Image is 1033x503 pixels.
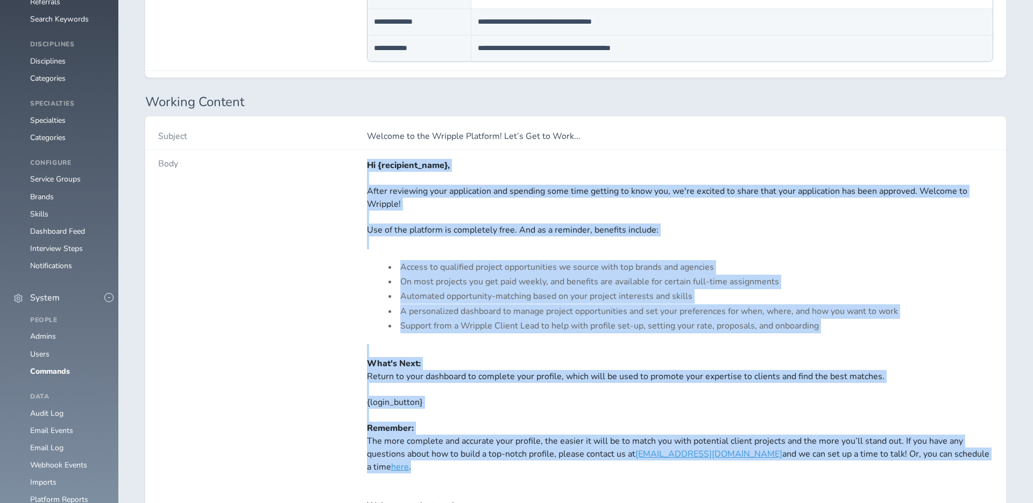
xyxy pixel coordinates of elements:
a: [EMAIL_ADDRESS][DOMAIN_NAME] [635,448,782,460]
h4: Body [158,159,367,169]
a: Categories [30,132,66,143]
strong: Hi {recipient_name}, [367,159,450,171]
li: A personalized dashboard to manage project opportunities and set your preferences for when, where... [388,304,993,319]
li: On most projects you get paid weekly, and benefits are available for certain full-time assignments [388,275,993,289]
a: Webhook Events [30,460,87,470]
div: After reviewing your application and spending some time getting to know you, we're excited to sha... [367,185,993,211]
a: Service Groups [30,174,81,184]
a: Categories [30,73,66,83]
h4: Data [30,393,105,401]
p: Welcome to the Wripple Platform! Let’s Get to Work... [367,131,993,141]
a: Imports [30,477,56,487]
h4: Subject [158,131,367,141]
div: Return to your dashboard to complete your profile, which will be used to promote your expertise t... [367,357,993,486]
a: Email Events [30,425,73,436]
h4: Specialties [30,100,105,108]
a: Notifications [30,261,72,271]
strong: Remember: [367,422,414,434]
a: Users [30,349,49,359]
h4: People [30,317,105,324]
a: Brands [30,192,54,202]
h1: Working Content [145,95,1006,110]
a: Audit Log [30,408,63,418]
a: Search Keywords [30,14,89,24]
a: Specialties [30,115,66,125]
a: Interview Steps [30,243,83,254]
a: here [391,461,409,473]
h4: Configure [30,159,105,167]
a: Skills [30,209,48,219]
a: Dashboard Feed [30,226,85,236]
a: Commands [30,366,70,376]
strong: What's Next: [367,358,421,369]
a: Disciplines [30,56,66,66]
li: Access to qualified project opportunities we source with top brands and agencies [388,260,993,275]
div: Use of the platform is completely free. And as a reminder, benefits include: [367,223,993,236]
span: System [30,293,60,303]
a: Admins [30,331,56,341]
li: Support from a Wripple Client Lead to help with profile set-up, setting your rate, proposals, and... [388,319,993,333]
button: - [104,293,114,302]
li: Automated opportunity-matching based on your project interests and skills [388,289,993,304]
a: Email Log [30,443,63,453]
h4: Disciplines [30,41,105,48]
